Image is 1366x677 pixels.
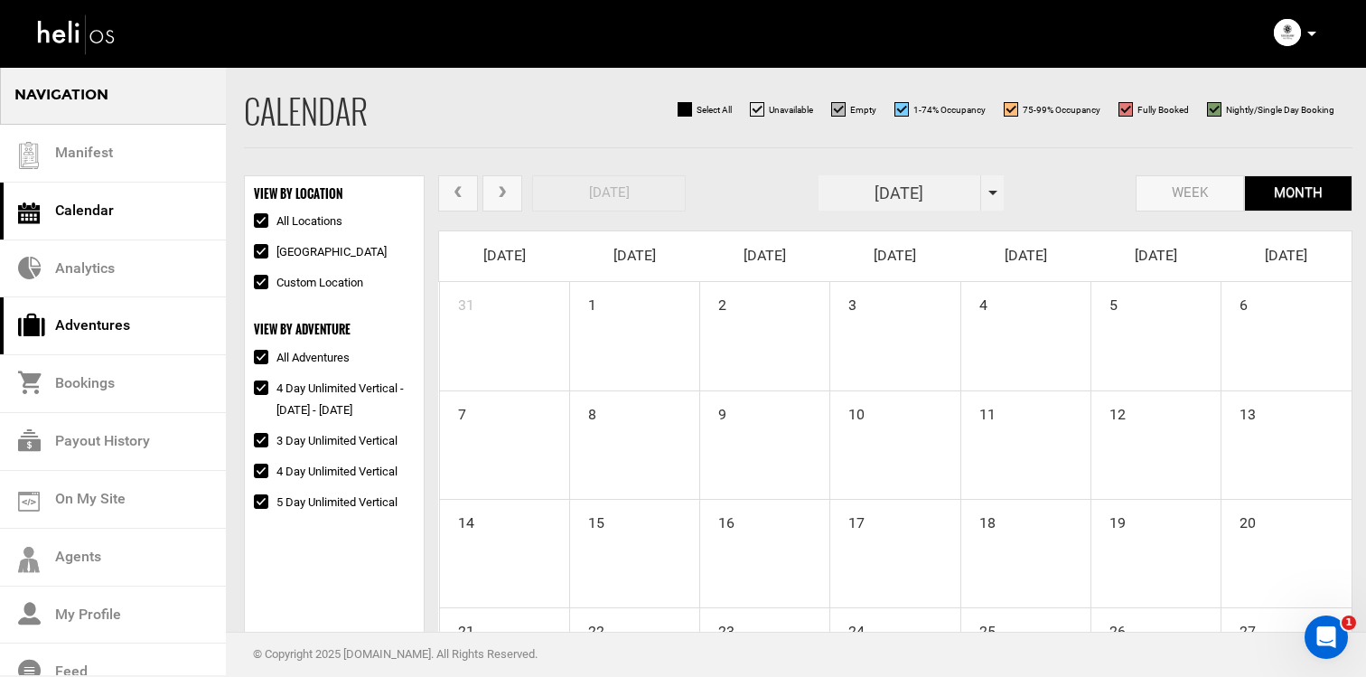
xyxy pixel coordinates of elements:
span: 14 [440,500,476,536]
label: Fully Booked [1118,102,1189,117]
iframe: Intercom live chat [1305,616,1348,659]
label: [GEOGRAPHIC_DATA] [254,241,387,263]
span: 25 [961,608,997,644]
span: [DATE] [1135,247,1177,264]
span: 19 [1091,500,1127,536]
span: 15 [570,500,606,536]
span: 20 [1221,500,1258,536]
img: guest-list.svg [15,142,42,169]
span: 18 [961,500,997,536]
label: Select All [678,102,732,117]
span: [DATE] [483,247,526,264]
label: 1-74% Occupancy [894,102,986,117]
span: 16 [700,500,736,536]
button: prev [438,175,478,212]
span: 22 [570,608,606,644]
span: 9 [700,391,728,428]
label: Empty [831,102,876,117]
img: agents-icon.svg [18,547,40,573]
span: 5 [1091,282,1119,318]
span: 31 [440,282,476,318]
button: month [1244,175,1352,212]
span: 1 [1342,616,1356,630]
label: 4 Day Unlimited Vertical [254,461,398,483]
span: 23 [700,608,736,644]
span: [DATE] [1265,247,1307,264]
span: 11 [961,391,997,428]
div: VIEW BY ADVENTURE [254,321,415,338]
span: 26 [1091,608,1127,644]
span: 10 [830,391,866,428]
label: Nightly/Single Day Booking [1207,102,1334,117]
img: on_my_site.svg [18,492,40,512]
span: 8 [570,391,598,428]
span: 12 [1091,391,1127,428]
span: [DATE] [613,247,656,264]
span: 21 [440,608,476,644]
span: [DATE] [744,247,786,264]
img: img_f20c04389701253e1c408fbf6121c8ca.png [1274,19,1301,46]
label: 3 Day Unlimited Vertical [254,430,398,452]
span: 24 [830,608,866,644]
span: 7 [440,391,468,428]
img: calendar.svg [18,202,40,224]
span: 17 [830,500,866,536]
span: [DATE] [874,247,916,264]
span: [DATE] [1005,247,1047,264]
label: 5 Day Unlimited Vertical [254,492,398,513]
button: week [1136,175,1244,212]
button: [DATE] [532,175,686,212]
div: VIEW BY LOCATION [254,185,415,202]
label: 4 Day Unlimited Vertical - [DATE] - [DATE] [254,378,415,421]
label: 75-99% Occupancy [1004,102,1100,117]
img: heli-logo [36,10,117,58]
span: 27 [1221,608,1258,644]
h2: Calendar [244,93,368,129]
span: 4 [961,282,989,318]
span: 1 [570,282,598,318]
label: All Adventures [254,347,350,369]
button: next [482,175,522,212]
span: 2 [700,282,728,318]
span: 13 [1221,391,1258,428]
span: 3 [830,282,858,318]
label: Unavailable [750,102,813,117]
label: All Locations [254,211,342,232]
label: Custom Location [254,272,363,294]
span: 6 [1221,282,1249,318]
